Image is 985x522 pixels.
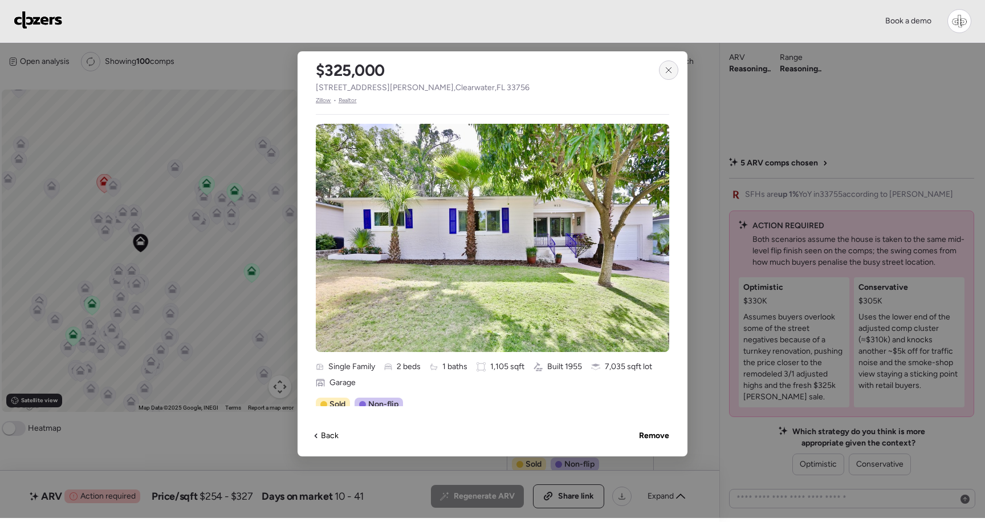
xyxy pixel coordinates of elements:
span: • [333,96,336,105]
span: Zillow [316,96,331,105]
span: 7,035 sqft lot [605,361,652,373]
span: 1,105 sqft [490,361,524,373]
span: 1 baths [442,361,467,373]
span: Built 1955 [547,361,582,373]
span: Realtor [339,96,357,105]
span: Garage [329,377,356,389]
h2: $325,000 [316,60,385,80]
span: Non-flip [368,399,398,410]
span: Remove [639,430,669,442]
span: Book a demo [885,16,931,26]
span: Sold [329,399,345,410]
span: Single Family [328,361,375,373]
span: [STREET_ADDRESS][PERSON_NAME] , Clearwater , FL 33756 [316,82,530,94]
img: Logo [14,11,63,29]
span: 2 beds [397,361,421,373]
span: Back [321,430,339,442]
